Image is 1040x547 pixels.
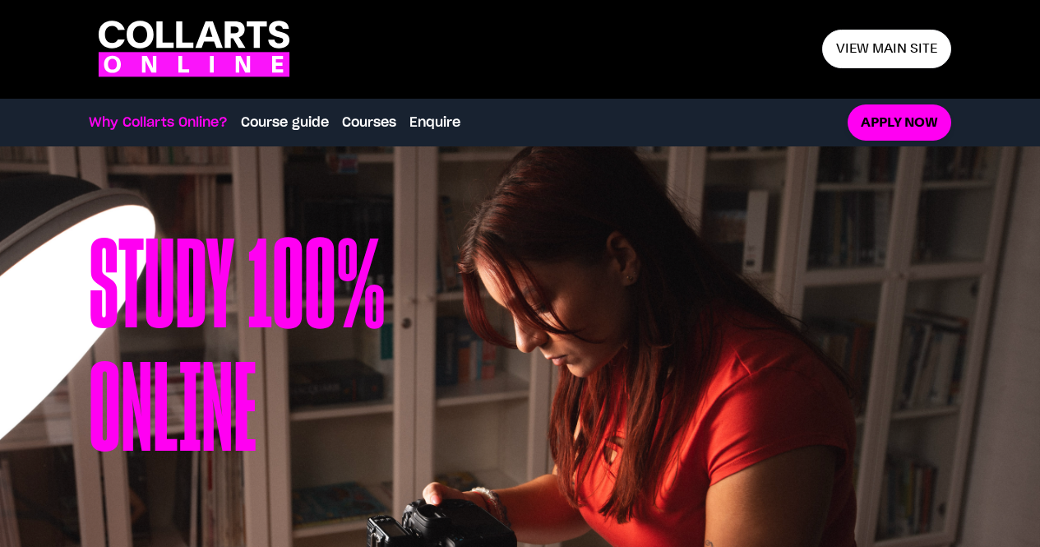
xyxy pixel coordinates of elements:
a: Courses [342,113,396,132]
a: Course guide [241,113,329,132]
a: Enquire [409,113,460,132]
a: Why Collarts Online? [89,113,228,132]
h1: Study 100% online [89,229,520,541]
a: View main site [822,30,951,68]
a: Apply now [848,104,951,141]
